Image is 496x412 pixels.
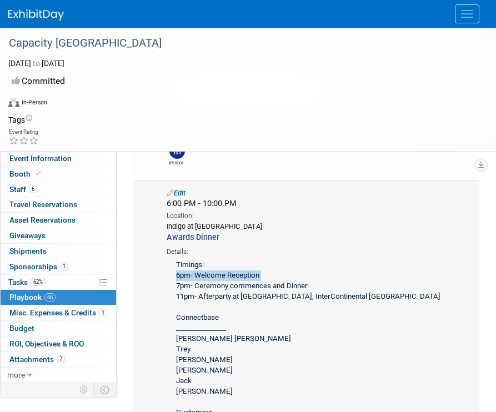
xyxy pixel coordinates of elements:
[8,98,19,107] img: Format-Inperson.png
[1,244,116,259] a: Shipments
[8,96,482,113] div: Event Format
[31,59,42,68] span: to
[1,228,116,243] a: Giveaways
[9,200,77,209] span: Travel Reservations
[31,278,46,286] span: 62%
[57,355,65,363] span: 7
[8,278,46,287] span: Tasks
[455,4,479,23] button: Menu
[7,370,25,379] span: more
[1,151,116,166] a: Event Information
[1,368,116,383] a: more
[9,324,34,333] span: Budget
[21,98,47,107] div: In-Person
[9,308,107,317] span: Misc. Expenses & Credits
[60,262,68,270] span: 1
[9,154,72,163] span: Event Information
[167,220,474,232] div: Indigo at [GEOGRAPHIC_DATA]
[1,167,116,182] a: Booth
[1,321,116,336] a: Budget
[1,182,116,197] a: Staff6
[36,170,41,177] i: Booth reservation complete
[8,114,32,125] td: Tags
[9,293,56,302] span: Playbook
[5,33,474,53] div: Capacity [GEOGRAPHIC_DATA]
[1,352,116,367] a: Attachments7
[44,293,56,302] span: 66
[9,262,68,271] span: Sponsorships
[1,259,116,274] a: Sponsorships1
[29,185,37,193] span: 6
[99,309,107,317] span: 1
[1,305,116,320] a: Misc. Expenses & Credits1
[1,290,116,305] a: Playbook66
[1,336,116,351] a: ROI, Objectives & ROO
[9,129,39,135] div: Event Rating
[169,159,183,166] div: Mary Ann Rose
[167,199,237,208] span: 6:00 PM - 10:00 PM
[9,355,65,364] span: Attachments
[9,339,84,348] span: ROI, Objectives & ROO
[1,275,116,290] a: Tasks62%
[8,72,474,91] div: Committed
[74,383,94,397] td: Personalize Event Tab Strip
[8,59,64,68] span: [DATE] [DATE]
[1,213,116,228] a: Asset Reservations
[8,9,64,21] img: ExhibitDay
[9,231,46,240] span: Giveaways
[167,244,474,257] div: Details:
[167,189,186,197] a: Edit
[9,185,37,194] span: Staff
[9,215,76,224] span: Asset Reservations
[94,383,117,397] td: Toggle Event Tabs
[9,169,43,178] span: Booth
[167,209,474,220] div: Location:
[9,247,47,255] span: Shipments
[1,197,116,212] a: Travel Reservations
[167,233,219,242] span: Awards Dinner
